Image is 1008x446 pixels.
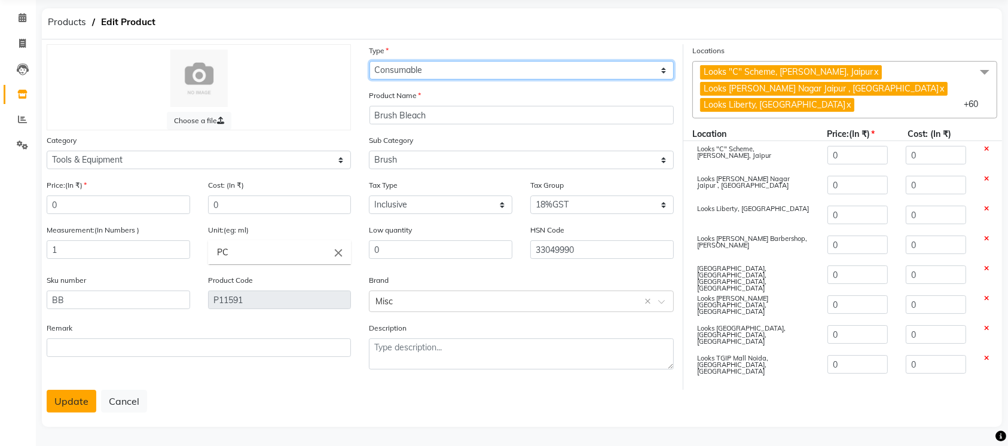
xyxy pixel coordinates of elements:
[208,225,249,236] label: Unit:(eg: ml)
[899,128,979,140] div: Cost: (In ₹)
[939,83,944,94] a: x
[369,180,398,191] label: Tax Type
[369,45,389,56] label: Type
[644,295,655,308] span: Clear all
[369,90,421,101] label: Product Name
[530,180,564,191] label: Tax Group
[47,390,96,413] button: Update
[692,45,725,56] label: Locations
[704,83,939,94] span: Looks [PERSON_NAME] Nagar Jaipur , [GEOGRAPHIC_DATA]
[873,66,878,77] a: x
[697,145,771,160] span: Looks "C" Scheme, [PERSON_NAME], Jaipur
[530,225,564,236] label: HSN Code
[697,204,809,213] span: Looks Liberty, [GEOGRAPHIC_DATA]
[332,246,345,259] i: Close
[683,128,818,140] div: Location
[697,294,768,316] span: Looks [PERSON_NAME][GEOGRAPHIC_DATA], [GEOGRAPHIC_DATA]
[369,275,389,286] label: Brand
[697,324,786,346] span: Looks [GEOGRAPHIC_DATA], [GEOGRAPHIC_DATA], [GEOGRAPHIC_DATA]
[47,275,86,286] label: Sku number
[42,11,92,33] span: Products
[697,354,768,375] span: Looks TGIP Mall Noida, [GEOGRAPHIC_DATA],[GEOGRAPHIC_DATA]
[208,275,253,286] label: Product Code
[47,135,77,146] label: Category
[697,234,807,249] span: Looks [PERSON_NAME] Barbershop, [PERSON_NAME]
[704,66,873,77] span: Looks "C" Scheme, [PERSON_NAME], Jaipur
[101,390,147,413] button: Cancel
[369,135,413,146] label: Sub Category
[369,323,407,334] label: Description
[47,180,87,191] label: Price:(In ₹)
[95,11,161,33] span: Edit Product
[818,128,899,140] div: Price:(In ₹)
[167,112,231,130] label: Choose a file
[697,264,766,292] span: [GEOGRAPHIC_DATA], [GEOGRAPHIC_DATA], [GEOGRAPHIC_DATA], [GEOGRAPHIC_DATA]
[47,225,139,236] label: Measurement:(In Numbers )
[704,99,845,110] span: Looks Liberty, [GEOGRAPHIC_DATA]
[369,225,412,236] label: Low quantity
[47,323,72,334] label: Remark
[697,175,790,190] span: Looks [PERSON_NAME] Nagar Jaipur , [GEOGRAPHIC_DATA]
[208,180,244,191] label: Cost: (In ₹)
[964,99,987,109] span: +60
[208,291,352,309] input: Leave empty to Autogenerate
[845,99,851,110] a: x
[170,50,228,107] img: Cinque Terre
